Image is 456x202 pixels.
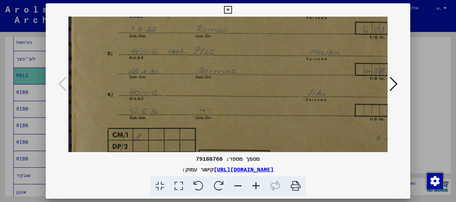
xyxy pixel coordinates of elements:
img: שינוי הסכמה [427,173,443,189]
a: [URL][DOMAIN_NAME] [214,166,274,173]
font: מסמך מספר: 79188768 [196,155,260,162]
font: קישור עמוק: [182,166,214,173]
